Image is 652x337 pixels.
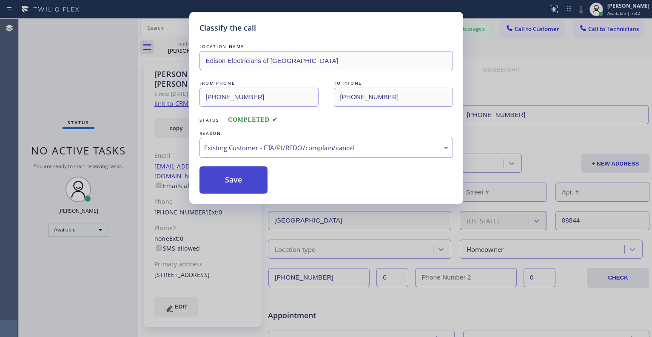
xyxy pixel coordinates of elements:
[199,166,268,194] button: Save
[199,22,256,34] h5: Classify the call
[334,79,453,88] div: TO PHONE
[199,88,319,107] input: From phone
[204,143,448,153] div: Existing Customer - ETA/PI/REDO/complain/cancel
[199,42,453,51] div: LOCATION NAME
[199,117,222,123] span: Status:
[199,79,319,88] div: FROM PHONE
[228,117,277,123] span: COMPLETED
[199,129,453,138] div: REASON:
[334,88,453,107] input: To phone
